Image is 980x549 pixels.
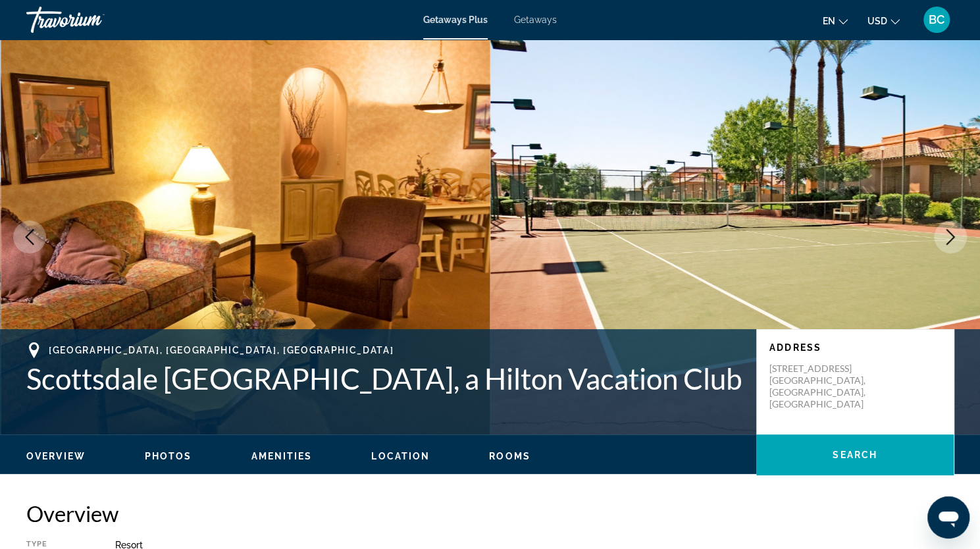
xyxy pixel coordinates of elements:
button: Search [756,434,954,475]
p: Address [769,342,941,353]
button: Change currency [867,11,900,30]
span: BC [929,13,944,26]
button: Rooms [489,450,530,462]
span: Location [371,451,430,461]
p: [STREET_ADDRESS] [GEOGRAPHIC_DATA], [GEOGRAPHIC_DATA], [GEOGRAPHIC_DATA] [769,363,875,410]
iframe: Button to launch messaging window [927,496,969,538]
h1: Scottsdale [GEOGRAPHIC_DATA], a Hilton Vacation Club [26,361,743,396]
button: Location [371,450,430,462]
button: Change language [823,11,848,30]
span: USD [867,16,887,26]
a: Travorium [26,3,158,37]
span: Amenities [251,451,312,461]
button: Amenities [251,450,312,462]
a: Getaways Plus [423,14,488,25]
button: User Menu [919,6,954,34]
a: Getaways [514,14,557,25]
span: Search [833,450,877,460]
span: Photos [145,451,192,461]
span: en [823,16,835,26]
button: Previous image [13,221,46,253]
button: Photos [145,450,192,462]
span: [GEOGRAPHIC_DATA], [GEOGRAPHIC_DATA], [GEOGRAPHIC_DATA] [49,345,394,355]
span: Rooms [489,451,530,461]
span: Overview [26,451,86,461]
button: Overview [26,450,86,462]
button: Next image [934,221,967,253]
h2: Overview [26,500,954,527]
